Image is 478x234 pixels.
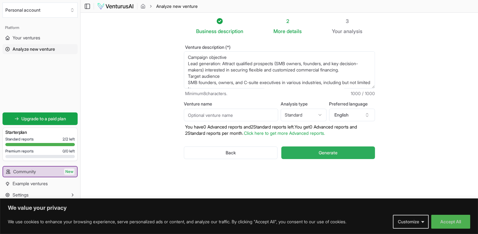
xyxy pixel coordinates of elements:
input: Optional venture name [184,109,278,121]
span: Business [196,27,217,35]
span: Settings [13,192,29,198]
a: Your ventures [3,33,78,43]
span: Premium reports [5,149,34,154]
a: Analyze new venture [3,44,78,54]
button: Customize [393,215,429,229]
label: Venture name [184,102,278,106]
button: Settings [3,190,78,200]
span: More [273,27,285,35]
label: Venture description (*) [184,45,375,49]
p: We use cookies to enhance your browsing experience, serve personalized ads or content, and analyz... [8,218,346,225]
span: Analyze new venture [13,46,55,52]
span: Minimum 8 characters. [185,90,227,97]
span: Analyze new venture [156,3,198,9]
h3: Starter plan [5,129,75,135]
button: English [329,109,375,121]
span: Community [13,168,36,175]
button: Generate [281,146,375,159]
label: Analysis type [281,102,327,106]
span: Your ventures [13,35,40,41]
button: Accept All [431,215,470,229]
span: details [287,28,302,34]
button: Back [184,146,278,159]
span: 2 / 2 left [63,137,75,142]
label: Preferred language [329,102,375,106]
span: Your [332,27,342,35]
a: CommunityNew [3,167,77,177]
button: Select an organization [3,3,78,18]
div: Platform [3,23,78,33]
a: Click here to get more Advanced reports. [244,130,325,136]
p: You have 0 Advanced reports and 2 Standard reports left. Y ou get 0 Advanced reports and 2 Standa... [184,124,375,136]
span: Example ventures [13,180,48,187]
span: Standard reports [5,137,34,142]
span: New [64,168,74,175]
a: Upgrade to a paid plan [3,112,78,125]
img: logo [97,3,134,10]
p: We value your privacy [8,204,470,212]
a: Example ventures [3,179,78,189]
span: 0 / 0 left [63,149,75,154]
span: Upgrade to a paid plan [21,116,66,122]
span: Generate [319,150,338,156]
div: 2 [273,17,302,25]
nav: breadcrumb [140,3,198,9]
span: description [218,28,243,34]
div: 3 [332,17,362,25]
span: analysis [343,28,362,34]
span: 1000 / 1000 [351,90,375,97]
